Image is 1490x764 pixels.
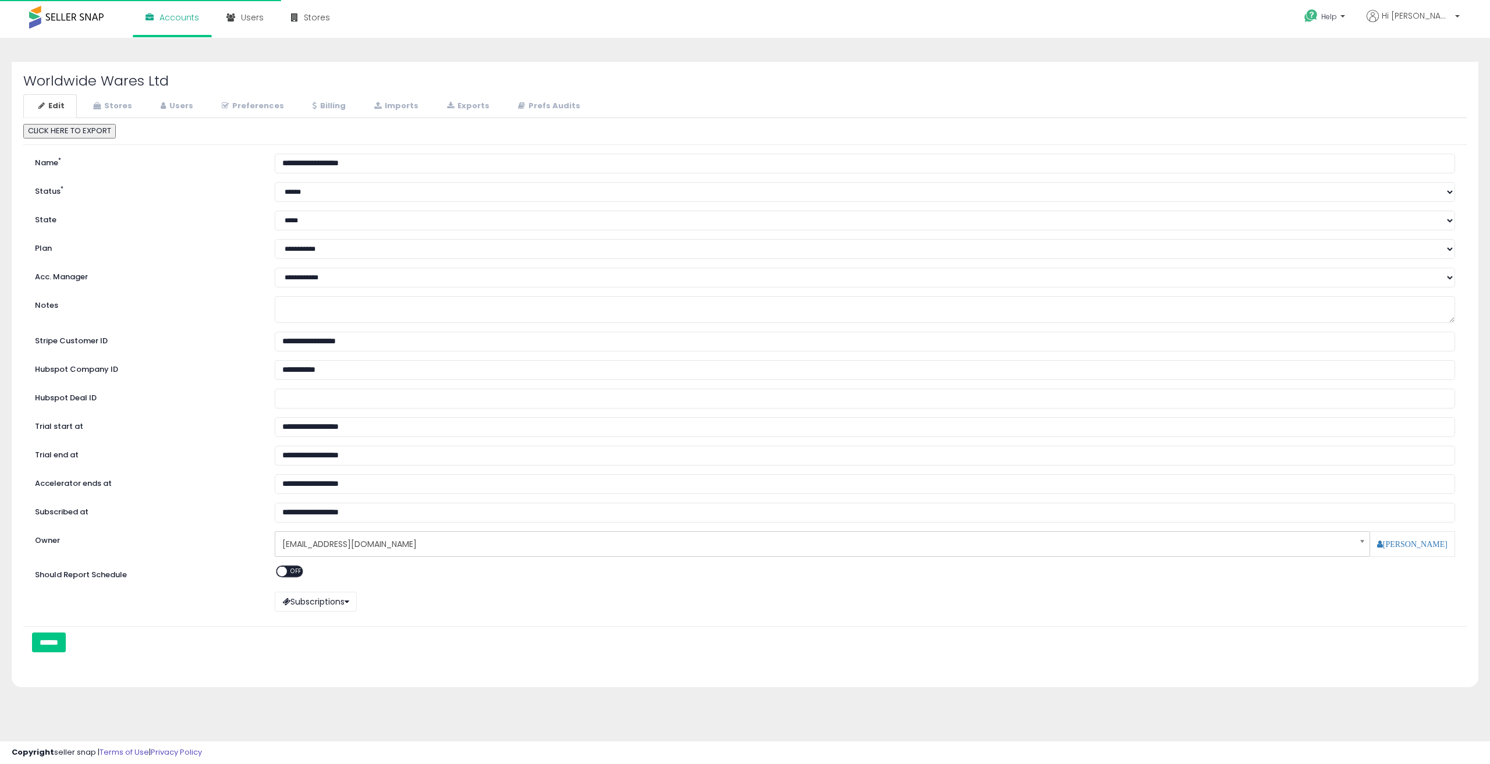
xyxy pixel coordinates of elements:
[1321,12,1337,22] span: Help
[26,332,266,347] label: Stripe Customer ID
[26,268,266,283] label: Acc. Manager
[1304,9,1318,23] i: Get Help
[26,154,266,169] label: Name
[26,211,266,226] label: State
[159,12,199,23] span: Accounts
[432,94,502,118] a: Exports
[287,566,306,576] span: OFF
[1382,10,1452,22] span: Hi [PERSON_NAME]
[275,592,357,612] button: Subscriptions
[100,747,149,758] a: Terms of Use
[26,296,266,311] label: Notes
[282,534,1347,554] span: [EMAIL_ADDRESS][DOMAIN_NAME]
[26,417,266,432] label: Trial start at
[12,747,202,758] div: seller snap | |
[1367,10,1460,36] a: Hi [PERSON_NAME]
[297,94,358,118] a: Billing
[26,360,266,375] label: Hubspot Company ID
[26,446,266,461] label: Trial end at
[26,182,266,197] label: Status
[26,503,266,518] label: Subscribed at
[35,570,127,581] label: Should Report Schedule
[151,747,202,758] a: Privacy Policy
[23,73,1467,88] h2: Worldwide Wares Ltd
[1377,540,1448,548] a: [PERSON_NAME]
[146,94,205,118] a: Users
[12,747,54,758] strong: Copyright
[26,389,266,404] label: Hubspot Deal ID
[207,94,296,118] a: Preferences
[78,94,144,118] a: Stores
[26,474,266,489] label: Accelerator ends at
[359,94,431,118] a: Imports
[26,239,266,254] label: Plan
[503,94,593,118] a: Prefs Audits
[241,12,264,23] span: Users
[23,94,77,118] a: Edit
[304,12,330,23] span: Stores
[35,535,60,546] label: Owner
[23,124,116,138] button: CLICK HERE TO EXPORT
